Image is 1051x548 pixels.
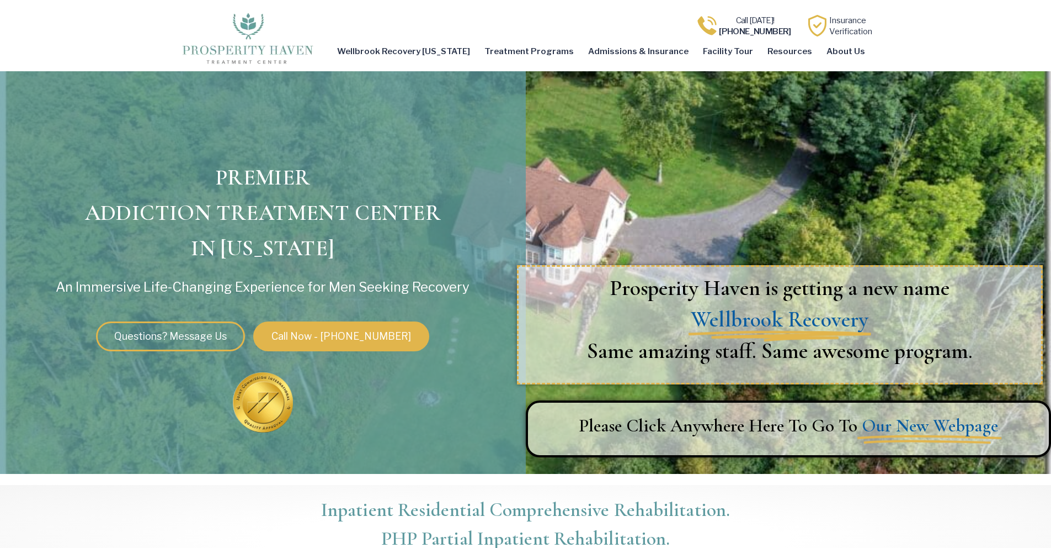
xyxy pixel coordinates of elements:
[477,39,581,64] a: Treatment Programs
[862,413,998,439] span: Our New Webpage
[581,39,696,64] a: Admissions & Insurance
[96,322,245,351] a: Questions? Message Us
[14,280,512,294] p: An Immersive Life-Changing Experience for Men Seeking Recovery
[586,337,972,363] span: Same amazing staff. Same awesome program.
[253,322,429,351] a: Call Now - [PHONE_NUMBER]
[719,27,791,36] b: [PHONE_NUMBER]
[6,160,520,266] h1: PREMIER ADDICTION TREATMENT CENTER IN [US_STATE]
[579,415,857,436] span: Please Click Anywhere Here To Go To
[829,15,872,36] a: InsuranceVerification
[696,15,718,36] img: Call one of Prosperity Haven's dedicated counselors today so we can help you overcome addiction
[114,331,227,341] span: Questions? Message Us
[719,15,791,36] a: Call [DATE]![PHONE_NUMBER]
[819,39,872,64] a: About Us
[271,331,411,341] span: Call Now - [PHONE_NUMBER]
[807,15,828,36] img: Learn how Prosperity Haven, a verified substance abuse center can help you overcome your addiction
[179,10,316,65] img: The logo for Prosperity Haven Addiction Recovery Center.
[528,413,1049,439] a: Please Click Anywhere Here To Go To Our New Webpage
[519,272,1041,366] a: Prosperity Haven is getting a new name Wellbrook Recovery Same amazing staff. Same awesome program.
[233,372,293,433] img: Join Commission International
[610,274,949,301] span: Prosperity Haven is getting a new name
[696,39,760,64] a: Facility Tour
[330,39,477,64] a: Wellbrook Recovery [US_STATE]
[760,39,819,64] a: Resources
